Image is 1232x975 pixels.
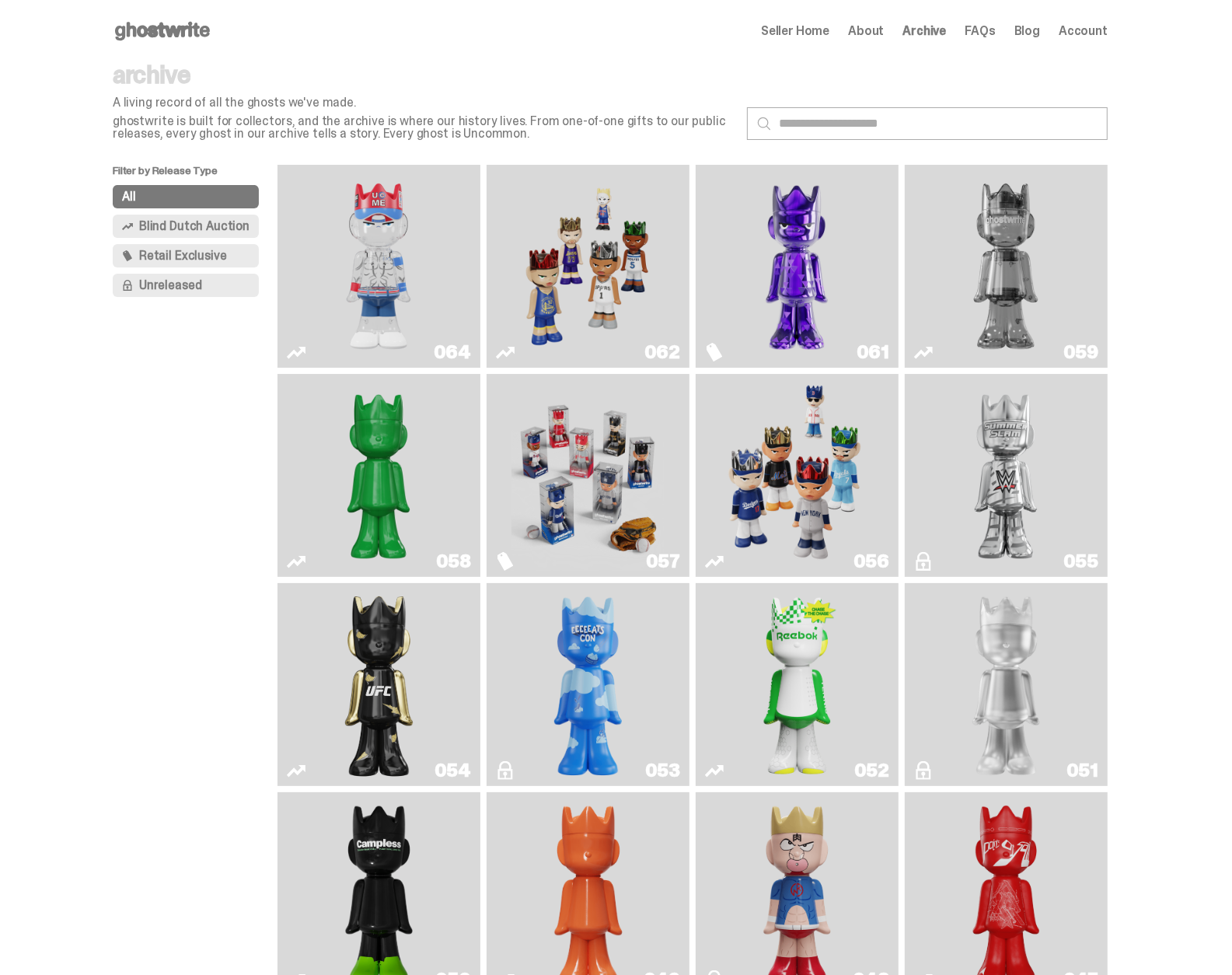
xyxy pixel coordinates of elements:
button: All [113,185,259,208]
a: LLLoyalty [914,589,1098,780]
div: 058 [436,552,471,571]
img: Game Face (2025) [511,380,664,571]
button: Blind Dutch Auction [113,215,259,238]
div: 051 [1066,761,1098,780]
img: Schrödinger's ghost: Sunday Green [302,380,455,571]
img: LLLoyalty [965,589,1048,780]
a: Fantasy [705,171,889,362]
p: Filter by Release Type [113,165,277,185]
p: ghostwrite is built for collectors, and the archive is where our history lives. From one-of-one g... [113,115,735,140]
a: Court Victory [705,589,889,780]
div: 056 [853,552,889,571]
p: archive [113,62,735,87]
a: Blog [1014,25,1040,37]
span: Unreleased [139,279,201,292]
img: Court Victory [756,589,839,780]
div: 055 [1063,552,1098,571]
img: ghooooost [547,589,630,780]
a: Game Face (2025) [705,380,889,571]
div: 052 [854,761,889,780]
img: Ruby [338,589,421,780]
span: Retail Exclusive [139,250,226,262]
span: All [122,190,136,203]
button: Unreleased [113,274,259,297]
button: Retail Exclusive [113,244,259,267]
a: Ruby [287,589,471,780]
a: Account [1059,25,1108,37]
a: Archive [902,25,946,37]
a: Seller Home [761,25,829,37]
a: About [848,25,884,37]
a: FAQs [965,25,995,37]
a: ghooooost [496,589,680,780]
a: Two [914,171,1098,362]
div: 061 [857,343,889,362]
span: Blind Dutch Auction [139,220,250,232]
img: Game Face (2025) [511,171,664,362]
div: 057 [646,552,680,571]
div: 053 [645,761,680,780]
div: 062 [644,343,680,362]
a: Game Face (2025) [496,171,680,362]
div: 059 [1063,343,1098,362]
a: I Was There SummerSlam [914,380,1098,571]
p: A living record of all the ghosts we've made. [113,96,735,109]
a: You Can't See Me [287,171,471,362]
img: I Was There SummerSlam [930,380,1082,571]
img: Fantasy [721,171,873,362]
div: 064 [434,343,471,362]
img: Game Face (2025) [721,380,873,571]
img: You Can't See Me [302,171,455,362]
a: Schrödinger's ghost: Sunday Green [287,380,471,571]
a: Game Face (2025) [496,380,680,571]
div: 054 [435,761,471,780]
img: Two [930,171,1082,362]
